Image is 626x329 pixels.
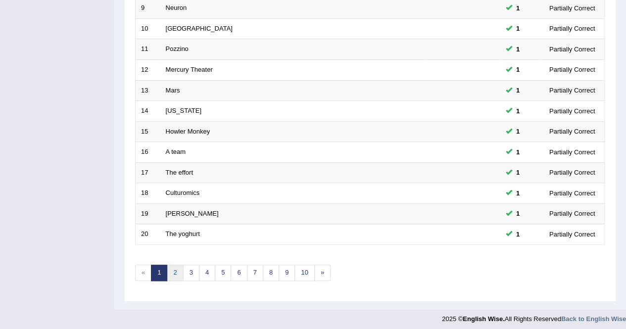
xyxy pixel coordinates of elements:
[512,208,524,219] span: You can still take this question
[545,106,599,116] div: Partially Correct
[512,188,524,198] span: You can still take this question
[151,265,167,281] a: 1
[442,309,626,324] div: 2025 © All Rights Reserved
[166,210,219,217] a: [PERSON_NAME]
[136,80,160,101] td: 13
[166,148,186,155] a: A team
[314,265,331,281] a: »
[512,167,524,178] span: You can still take this question
[136,183,160,204] td: 18
[545,147,599,157] div: Partially Correct
[463,315,504,323] strong: English Wise.
[166,25,233,32] a: [GEOGRAPHIC_DATA]
[512,3,524,13] span: You can still take this question
[136,224,160,245] td: 20
[263,265,279,281] a: 8
[512,44,524,54] span: You can still take this question
[545,126,599,137] div: Partially Correct
[561,315,626,323] a: Back to English Wise
[545,44,599,54] div: Partially Correct
[231,265,247,281] a: 6
[136,142,160,163] td: 16
[166,230,200,237] a: The yoghurt
[166,87,180,94] a: Mars
[512,23,524,34] span: You can still take this question
[136,101,160,122] td: 14
[512,106,524,116] span: You can still take this question
[545,188,599,198] div: Partially Correct
[215,265,231,281] a: 5
[136,59,160,80] td: 12
[166,189,200,196] a: Culturomics
[545,85,599,95] div: Partially Correct
[512,147,524,157] span: You can still take this question
[166,66,213,73] a: Mercury Theater
[512,85,524,95] span: You can still take this question
[247,265,263,281] a: 7
[136,18,160,39] td: 10
[166,107,201,114] a: [US_STATE]
[136,121,160,142] td: 15
[136,39,160,60] td: 11
[135,265,151,281] span: «
[199,265,215,281] a: 4
[166,128,210,135] a: Howler Monkey
[512,126,524,137] span: You can still take this question
[512,229,524,239] span: You can still take this question
[183,265,199,281] a: 3
[512,64,524,75] span: You can still take this question
[545,167,599,178] div: Partially Correct
[545,229,599,239] div: Partially Correct
[545,3,599,13] div: Partially Correct
[545,23,599,34] div: Partially Correct
[294,265,314,281] a: 10
[136,162,160,183] td: 17
[545,64,599,75] div: Partially Correct
[166,45,189,52] a: Pozzino
[167,265,183,281] a: 2
[136,203,160,224] td: 19
[545,208,599,219] div: Partially Correct
[166,4,187,11] a: Neuron
[279,265,295,281] a: 9
[166,169,193,176] a: The effort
